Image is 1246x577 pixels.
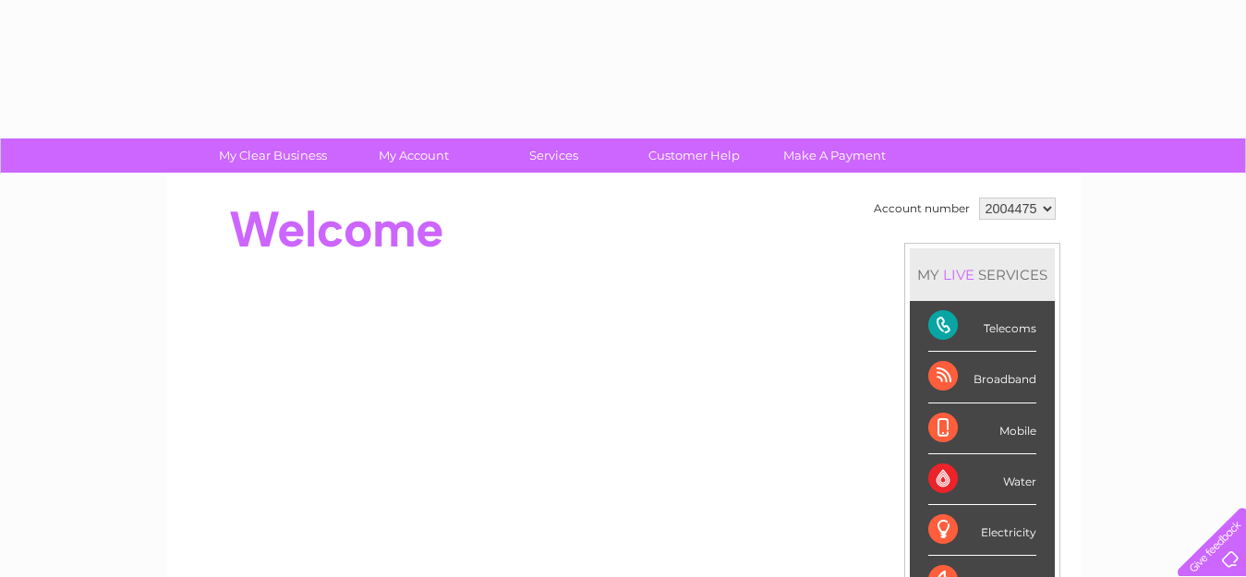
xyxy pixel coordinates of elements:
[928,454,1036,505] div: Water
[337,138,490,173] a: My Account
[928,352,1036,403] div: Broadband
[928,301,1036,352] div: Telecoms
[928,403,1036,454] div: Mobile
[478,138,630,173] a: Services
[928,505,1036,556] div: Electricity
[618,138,770,173] a: Customer Help
[758,138,911,173] a: Make A Payment
[939,266,978,283] div: LIVE
[869,193,974,224] td: Account number
[197,138,349,173] a: My Clear Business
[910,248,1055,301] div: MY SERVICES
